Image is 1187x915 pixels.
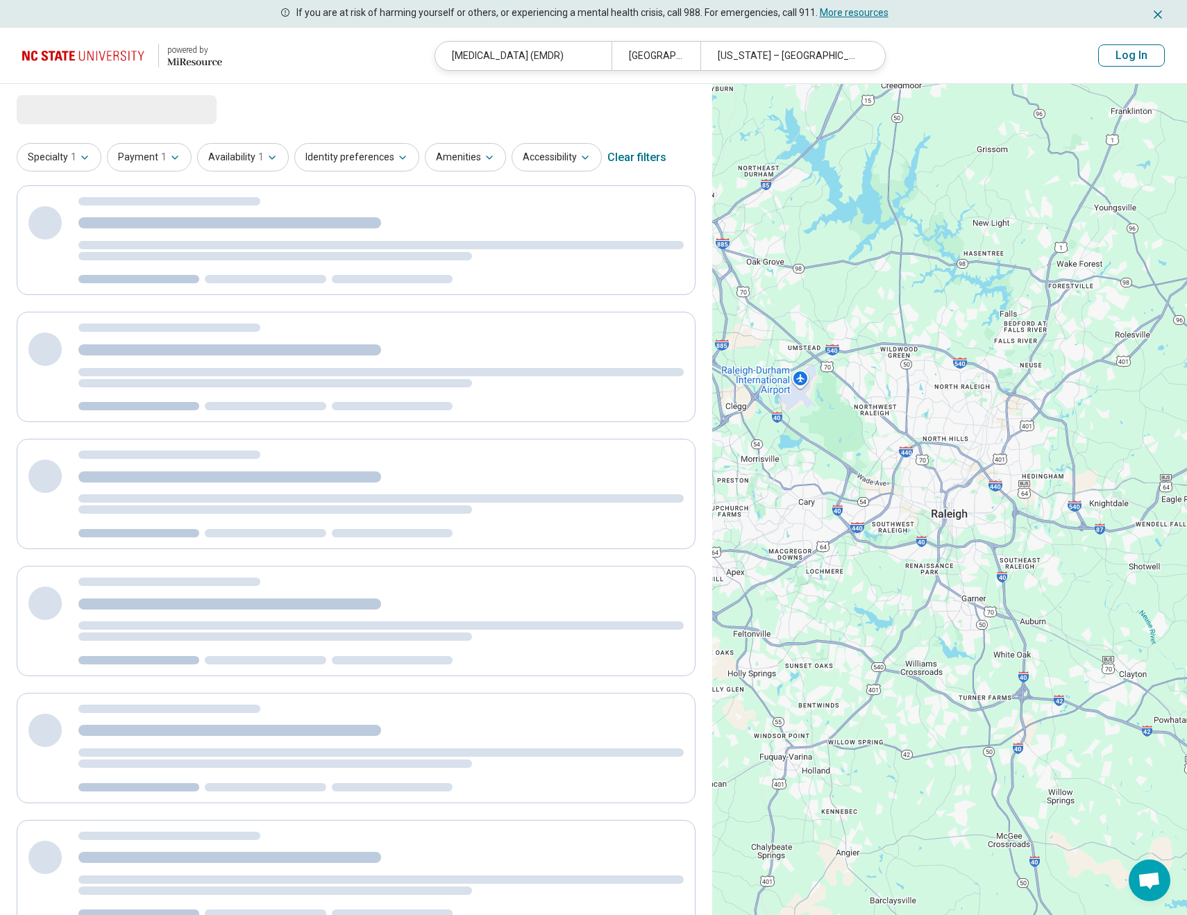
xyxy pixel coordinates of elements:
button: Log In [1098,44,1165,67]
button: Availability1 [197,143,289,171]
button: Dismiss [1151,6,1165,22]
a: Open chat [1129,859,1170,901]
div: [MEDICAL_DATA] (EMDR) [435,42,612,70]
div: powered by [167,44,222,56]
span: 1 [258,150,264,165]
button: Specialty1 [17,143,101,171]
button: Amenities [425,143,506,171]
button: Identity preferences [294,143,419,171]
span: 1 [161,150,167,165]
span: 1 [71,150,76,165]
img: North Carolina State University [22,39,150,72]
button: Payment1 [107,143,192,171]
a: More resources [820,7,889,18]
div: [GEOGRAPHIC_DATA], [GEOGRAPHIC_DATA] [612,42,700,70]
p: If you are at risk of harming yourself or others, or experiencing a mental health crisis, call 98... [296,6,889,20]
a: North Carolina State University powered by [22,39,222,72]
button: Accessibility [512,143,602,171]
span: Loading... [17,95,133,123]
div: Clear filters [607,141,666,174]
div: [US_STATE] – [GEOGRAPHIC_DATA] [700,42,877,70]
